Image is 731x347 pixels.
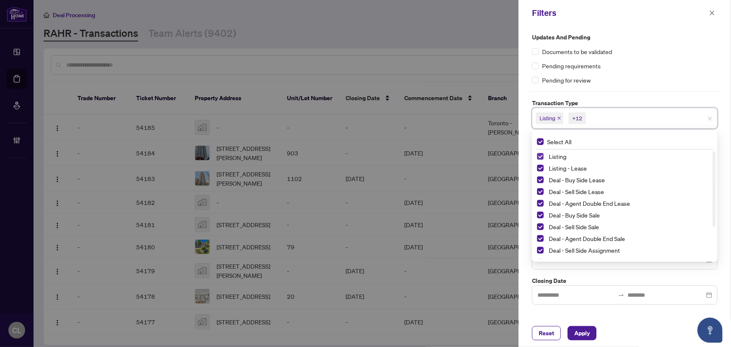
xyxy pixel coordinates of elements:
[532,33,718,42] label: Updates and Pending
[618,292,625,298] span: to
[549,223,599,230] span: Deal - Sell Side Sale
[549,176,605,184] span: Deal - Buy Side Lease
[545,163,713,173] span: Listing - Lease
[542,75,591,85] span: Pending for review
[542,61,601,70] span: Pending requirements
[532,326,561,340] button: Reset
[537,153,544,160] span: Select Listing
[549,235,625,242] span: Deal - Agent Double End Sale
[697,318,723,343] button: Open asap
[537,247,544,254] span: Select Deal - Sell Side Assignment
[545,175,713,185] span: Deal - Buy Side Lease
[545,198,713,208] span: Deal - Agent Double End Lease
[537,176,544,183] span: Select Deal - Buy Side Lease
[545,257,713,267] span: Deal - Buy Side Assignment
[537,165,544,171] span: Select Listing - Lease
[537,188,544,195] span: Select Deal - Sell Side Lease
[545,233,713,243] span: Deal - Agent Double End Sale
[549,153,566,160] span: Listing
[540,114,555,122] span: Listing
[549,188,604,195] span: Deal - Sell Side Lease
[545,210,713,220] span: Deal - Buy Side Sale
[545,151,713,161] span: Listing
[549,258,621,266] span: Deal - Buy Side Assignment
[574,326,590,340] span: Apply
[539,326,554,340] span: Reset
[532,98,718,108] label: Transaction Type
[708,116,713,121] span: close
[557,116,561,120] span: close
[549,246,620,254] span: Deal - Sell Side Assignment
[537,223,544,230] span: Select Deal - Sell Side Sale
[545,222,713,232] span: Deal - Sell Side Sale
[544,137,575,146] span: Select All
[709,10,715,16] span: close
[568,326,597,340] button: Apply
[572,114,582,122] div: +12
[545,186,713,197] span: Deal - Sell Side Lease
[549,211,600,219] span: Deal - Buy Side Sale
[542,47,612,56] span: Documents to be validated
[532,276,718,285] label: Closing Date
[545,245,713,255] span: Deal - Sell Side Assignment
[532,7,707,19] div: Filters
[549,199,630,207] span: Deal - Agent Double End Lease
[618,292,625,298] span: swap-right
[537,235,544,242] span: Select Deal - Agent Double End Sale
[537,212,544,218] span: Select Deal - Buy Side Sale
[549,164,587,172] span: Listing - Lease
[537,200,544,207] span: Select Deal - Agent Double End Lease
[536,112,563,124] span: Listing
